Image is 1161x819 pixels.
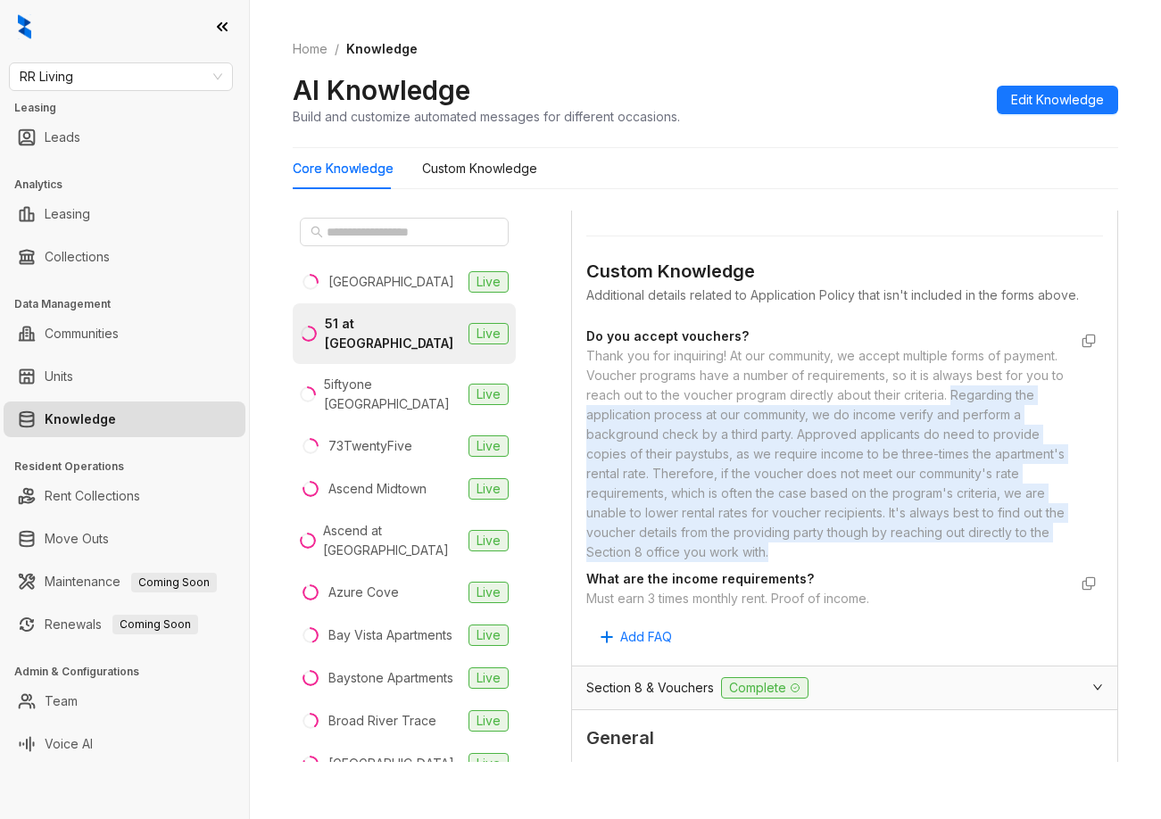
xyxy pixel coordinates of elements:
[469,753,509,774] span: Live
[328,711,436,731] div: Broad River Trace
[4,359,245,394] li: Units
[586,571,814,586] strong: What are the income requirements?
[131,573,217,592] span: Coming Soon
[586,285,1103,305] div: Additional details related to Application Policy that isn't included in the forms above.
[311,226,323,238] span: search
[4,239,245,275] li: Collections
[45,478,140,514] a: Rent Collections
[469,323,509,344] span: Live
[469,478,509,500] span: Live
[289,39,331,59] a: Home
[45,521,109,557] a: Move Outs
[4,478,245,514] li: Rent Collections
[45,726,93,762] a: Voice AI
[325,314,461,353] div: 51 at [GEOGRAPHIC_DATA]
[469,667,509,689] span: Live
[4,726,245,762] li: Voice AI
[112,615,198,634] span: Coming Soon
[328,436,412,456] div: 73TwentyFive
[328,272,454,292] div: [GEOGRAPHIC_DATA]
[586,678,714,698] span: Section 8 & Vouchers
[14,177,249,193] h3: Analytics
[4,683,245,719] li: Team
[323,521,461,560] div: Ascend at [GEOGRAPHIC_DATA]
[328,479,427,499] div: Ascend Midtown
[721,677,809,699] span: Complete
[469,625,509,646] span: Live
[45,239,110,275] a: Collections
[14,100,249,116] h3: Leasing
[469,384,509,405] span: Live
[328,668,453,688] div: Baystone Apartments
[328,625,452,645] div: Bay Vista Apartments
[14,296,249,312] h3: Data Management
[45,120,80,155] a: Leads
[586,258,1103,285] div: Custom Knowledge
[586,346,1067,562] div: Thank you for inquiring! At our community, we accept multiple forms of payment. Voucher programs ...
[45,316,119,352] a: Communities
[469,710,509,732] span: Live
[4,607,245,642] li: Renewals
[4,521,245,557] li: Move Outs
[469,271,509,293] span: Live
[469,582,509,603] span: Live
[45,359,73,394] a: Units
[572,666,1117,709] div: Section 8 & VouchersComplete
[4,564,245,600] li: Maintenance
[586,623,686,651] button: Add FAQ
[14,459,249,475] h3: Resident Operations
[18,14,31,39] img: logo
[328,583,399,602] div: Azure Cove
[1011,90,1104,110] span: Edit Knowledge
[469,435,509,457] span: Live
[335,39,339,59] li: /
[469,530,509,551] span: Live
[45,683,78,719] a: Team
[14,664,249,680] h3: Admin & Configurations
[1092,682,1103,692] span: expanded
[324,375,461,414] div: 5iftyone [GEOGRAPHIC_DATA]
[293,107,680,126] div: Build and customize automated messages for different occasions.
[346,41,418,56] span: Knowledge
[4,196,245,232] li: Leasing
[328,754,454,773] div: [GEOGRAPHIC_DATA]
[586,724,1103,752] span: General
[293,73,470,107] h2: AI Knowledge
[620,627,672,647] span: Add FAQ
[45,196,90,232] a: Leasing
[4,401,245,437] li: Knowledge
[4,120,245,155] li: Leads
[293,159,394,178] div: Core Knowledge
[997,86,1118,114] button: Edit Knowledge
[45,607,198,642] a: RenewalsComing Soon
[586,589,1067,608] div: Must earn 3 times monthly rent. Proof of income.
[4,316,245,352] li: Communities
[45,401,116,437] a: Knowledge
[20,63,222,90] span: RR Living
[586,328,749,343] strong: Do you accept vouchers?
[422,159,537,178] div: Custom Knowledge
